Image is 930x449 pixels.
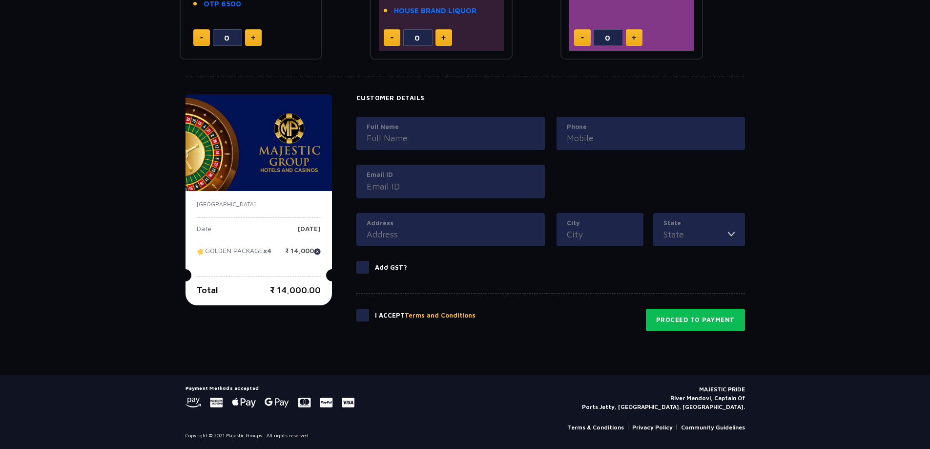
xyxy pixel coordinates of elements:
label: Phone [567,122,735,132]
p: [GEOGRAPHIC_DATA] [197,200,321,209]
a: Privacy Policy [632,423,673,432]
p: Copyright © 2021 Majestic Groups . All rights reserved. [186,432,310,439]
img: minus [581,37,584,39]
a: Terms & Conditions [568,423,624,432]
input: State [663,228,728,241]
label: Address [367,218,535,228]
p: GOLDEN PACKAGE [197,247,271,262]
img: plus [251,35,255,40]
img: plus [632,35,636,40]
img: majesticPride-banner [186,94,332,191]
input: Email ID [367,180,535,193]
h5: Payment Methods accepted [186,385,354,391]
img: toggler icon [728,228,735,241]
a: HOUSE BRAND LIQUOR [394,5,476,17]
p: Add GST? [375,263,407,273]
img: plus [441,35,446,40]
a: Community Guidelines [681,423,745,432]
input: Mobile [567,131,735,145]
p: [DATE] [298,225,321,240]
p: MAJESTIC PRIDE River Mandovi, Captain Of Ports Jetty, [GEOGRAPHIC_DATA], [GEOGRAPHIC_DATA]. [582,385,745,411]
input: Full Name [367,131,535,145]
h4: Customer Details [356,94,745,102]
p: ₹ 14,000.00 [270,283,321,297]
strong: x4 [263,247,271,255]
input: Address [367,228,535,241]
p: Date [197,225,211,240]
label: State [663,218,735,228]
button: Terms and Conditions [405,311,475,321]
label: City [567,218,633,228]
input: City [567,228,633,241]
p: I Accept [375,311,475,321]
p: ₹ 14,000 [285,247,321,262]
button: Proceed to Payment [646,309,745,331]
label: Full Name [367,122,535,132]
label: Email ID [367,170,535,180]
img: minus [391,37,393,39]
p: Total [197,283,218,297]
img: minus [200,37,203,39]
img: tikcet [197,247,205,256]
